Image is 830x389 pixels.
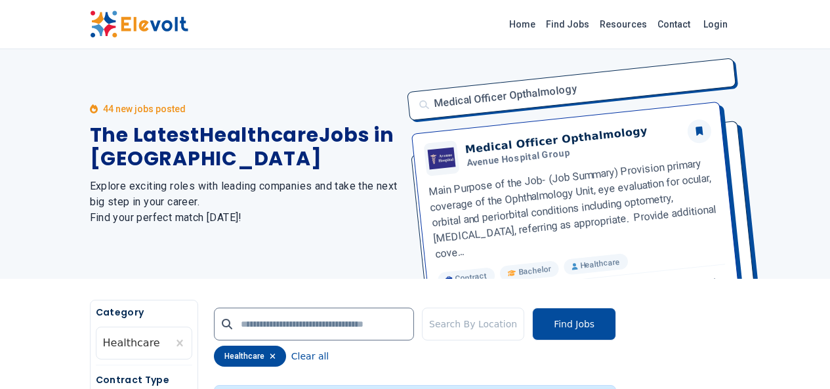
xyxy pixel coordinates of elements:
[90,178,400,226] h2: Explore exciting roles with leading companies and take the next big step in your career. Find you...
[96,373,192,386] h5: Contract Type
[594,14,652,35] a: Resources
[103,102,186,115] p: 44 new jobs posted
[96,306,192,319] h5: Category
[90,123,400,171] h1: The Latest Healthcare Jobs in [GEOGRAPHIC_DATA]
[541,14,594,35] a: Find Jobs
[90,10,188,38] img: Elevolt
[291,346,329,367] button: Clear all
[214,346,286,367] div: healthcare
[504,14,541,35] a: Home
[532,308,616,340] button: Find Jobs
[652,14,695,35] a: Contact
[695,11,736,37] a: Login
